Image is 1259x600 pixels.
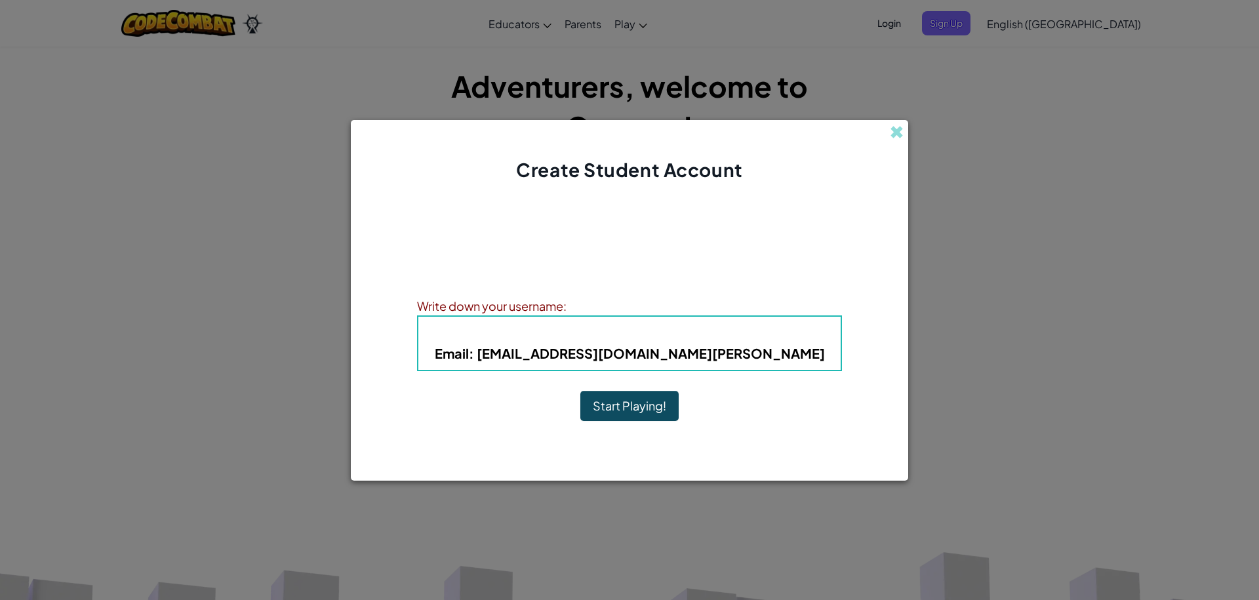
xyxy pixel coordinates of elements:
h4: Account Created! [567,216,692,236]
p: Write down your information so that you don't forget it. Your teacher can also help you reset you... [417,249,842,281]
span: Create Student Account [516,158,742,181]
b: : [EMAIL_ADDRESS][DOMAIN_NAME][PERSON_NAME] [435,345,825,361]
div: Write down your username: [417,296,842,315]
span: Email [435,345,469,361]
span: Username [563,325,631,340]
button: Start Playing! [580,391,679,421]
b: : Jayy0417 [563,325,696,340]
